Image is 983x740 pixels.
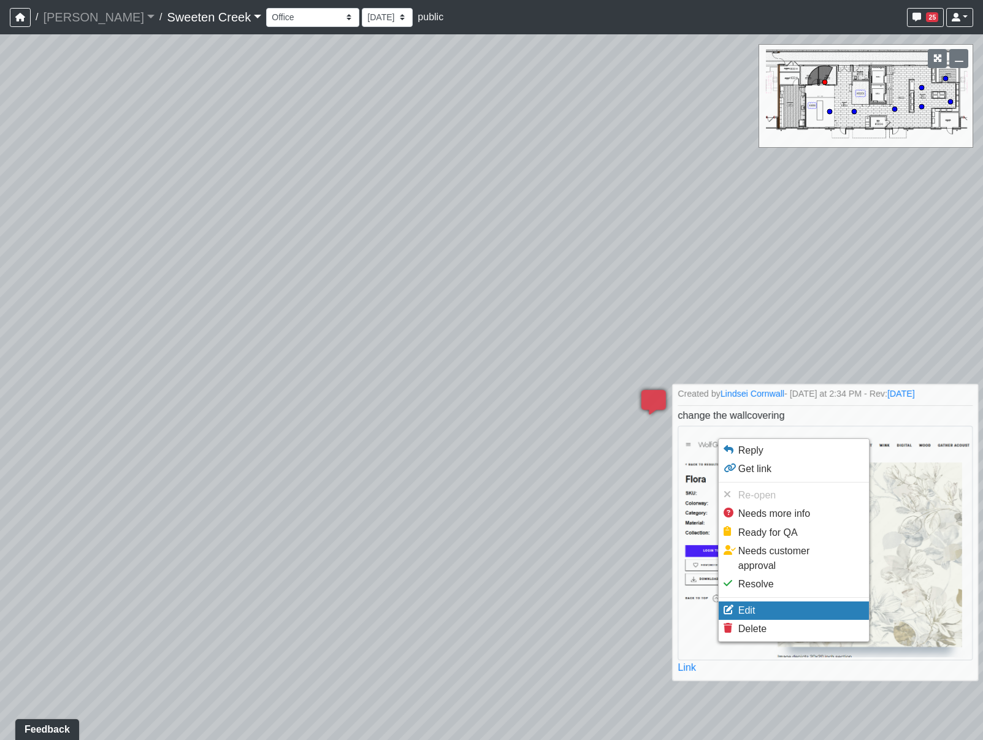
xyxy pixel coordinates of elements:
a: Sweeten Creek [167,5,261,29]
span: / [155,5,167,29]
iframe: Ybug feedback widget [9,715,82,740]
a: [PERSON_NAME] [43,5,155,29]
span: / [31,5,43,29]
span: Get link [738,463,771,474]
button: 25 [907,8,944,27]
span: Resolve [738,579,774,589]
span: Needs customer approval [738,546,810,571]
span: Ready for QA [738,527,798,538]
span: public [418,12,443,22]
span: Needs more info [738,508,810,519]
span: Re-open [738,490,776,500]
span: Edit [738,605,755,616]
span: Delete [738,624,767,634]
span: 25 [926,12,938,22]
span: Reply [738,445,763,456]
